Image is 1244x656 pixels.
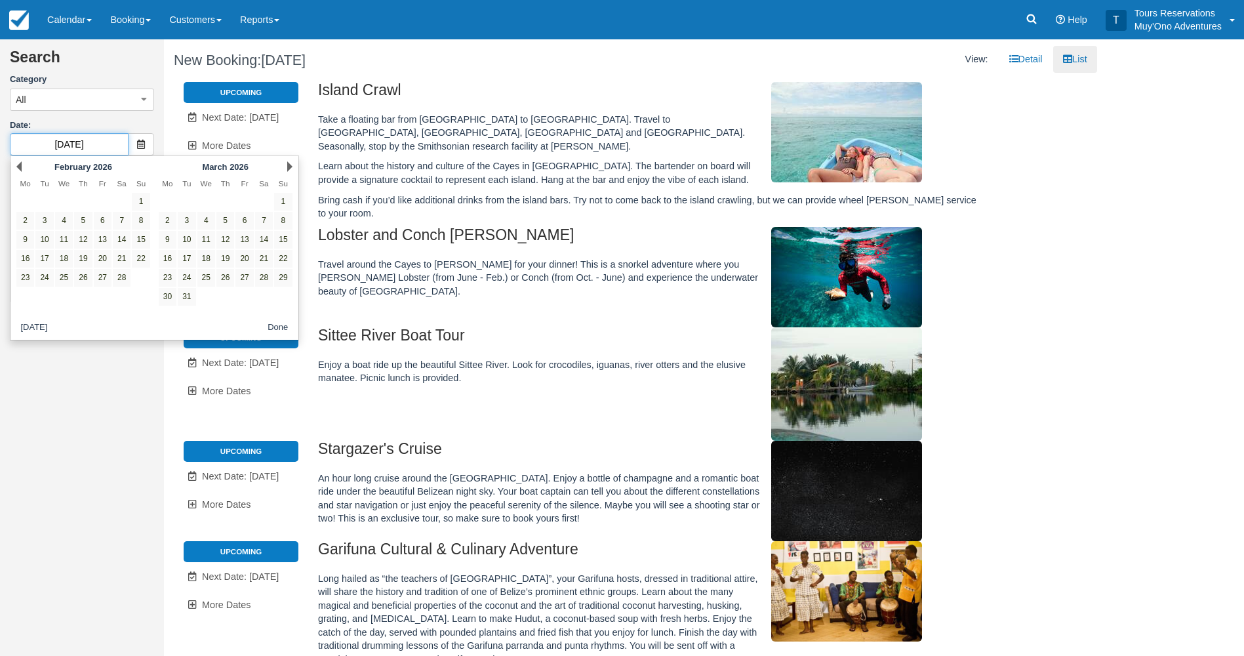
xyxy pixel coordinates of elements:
[771,541,922,642] img: M49-1
[10,49,154,73] h2: Search
[318,258,984,298] p: Travel around the Cayes to [PERSON_NAME] for your dinner! This is a snorkel adventure where you [...
[16,269,34,287] a: 23
[259,179,268,188] span: Saturday
[955,46,998,73] li: View:
[216,250,234,268] a: 19
[1106,10,1127,31] div: T
[202,499,251,510] span: More Dates
[132,231,150,249] a: 15
[79,179,88,188] span: Thursday
[16,320,52,337] button: [DATE]
[55,231,73,249] a: 11
[174,52,620,68] h1: New Booking:
[202,600,251,610] span: More Dates
[318,159,984,186] p: Learn about the history and culture of the Cayes in [GEOGRAPHIC_DATA]. The bartender on board wil...
[771,82,922,182] img: M305-1
[771,441,922,541] img: M308-1
[318,441,984,465] h2: Stargazer's Cruise
[255,269,273,287] a: 28
[16,250,34,268] a: 16
[184,104,298,131] a: Next Date: [DATE]
[41,179,49,188] span: Tuesday
[93,162,112,172] span: 2026
[178,231,195,249] a: 10
[318,541,984,565] h2: Garifuna Cultural & Culinary Adventure
[117,179,127,188] span: Saturday
[55,269,73,287] a: 25
[235,212,253,230] a: 6
[159,250,176,268] a: 16
[16,161,22,172] a: Prev
[202,112,279,123] span: Next Date: [DATE]
[184,441,298,462] li: Upcoming
[318,82,984,106] h2: Island Crawl
[9,10,29,30] img: checkfront-main-nav-mini-logo.png
[287,161,292,172] a: Next
[54,162,90,172] span: February
[274,269,292,287] a: 29
[255,212,273,230] a: 7
[241,179,249,188] span: Friday
[35,269,53,287] a: 24
[55,250,73,268] a: 18
[235,231,253,249] a: 13
[1053,46,1096,73] a: List
[74,231,92,249] a: 12
[178,288,195,306] a: 31
[94,212,111,230] a: 6
[132,212,150,230] a: 8
[184,463,298,490] a: Next Date: [DATE]
[235,269,253,287] a: 27
[184,541,298,562] li: Upcoming
[1134,20,1222,33] p: Muy'Ono Adventures
[182,179,191,188] span: Tuesday
[184,564,298,590] a: Next Date: [DATE]
[1056,15,1065,24] i: Help
[771,327,922,441] img: M307-1
[279,179,288,188] span: Sunday
[94,231,111,249] a: 13
[262,320,293,337] button: Done
[132,193,150,211] a: 1
[10,89,154,111] button: All
[274,212,292,230] a: 8
[202,471,279,482] span: Next Date: [DATE]
[35,231,53,249] a: 10
[318,358,984,385] p: Enjoy a boat ride up the beautiful Sittee River. Look for crocodiles, iguanas, river otters and t...
[178,250,195,268] a: 17
[318,472,984,525] p: An hour long cruise around the [GEOGRAPHIC_DATA]. Enjoy a bottle of champagne and a romantic boat...
[136,179,146,188] span: Sunday
[274,231,292,249] a: 15
[318,327,984,352] h2: Sittee River Boat Tour
[235,250,253,268] a: 20
[94,250,111,268] a: 20
[162,179,172,188] span: Monday
[318,194,984,220] p: Bring cash if you’d like additional drinks from the island bars. Try not to come back to the isla...
[74,250,92,268] a: 19
[1134,7,1222,20] p: Tours Reservations
[159,269,176,287] a: 23
[113,231,130,249] a: 14
[318,227,984,251] h2: Lobster and Conch [PERSON_NAME]
[230,162,249,172] span: 2026
[184,82,298,103] li: Upcoming
[274,193,292,211] a: 1
[184,350,298,377] a: Next Date: [DATE]
[132,250,150,268] a: 22
[202,571,279,582] span: Next Date: [DATE]
[201,179,212,188] span: Wednesday
[202,140,251,151] span: More Dates
[16,212,34,230] a: 2
[16,231,34,249] a: 9
[99,179,106,188] span: Friday
[274,250,292,268] a: 22
[197,231,215,249] a: 11
[159,288,176,306] a: 30
[35,212,53,230] a: 3
[35,250,53,268] a: 17
[197,269,215,287] a: 25
[58,179,70,188] span: Wednesday
[159,212,176,230] a: 2
[255,231,273,249] a: 14
[74,269,92,287] a: 26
